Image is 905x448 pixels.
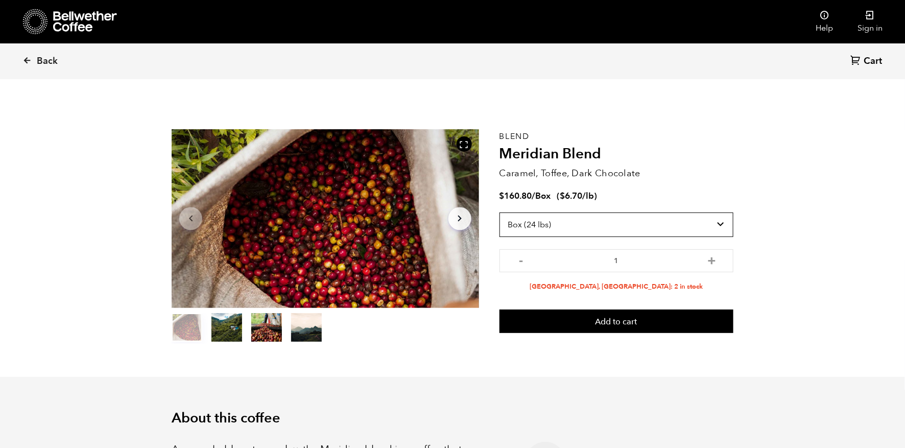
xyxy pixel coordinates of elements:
[37,55,58,67] span: Back
[172,410,733,427] h2: About this coffee
[864,55,882,67] span: Cart
[705,254,718,265] button: +
[560,190,565,202] span: $
[850,55,885,68] a: Cart
[560,190,583,202] bdi: 6.70
[557,190,598,202] span: ( )
[499,190,532,202] bdi: 160.80
[536,190,551,202] span: Box
[499,167,733,180] p: Caramel, Toffee, Dark Chocolate
[499,310,733,333] button: Add to cart
[515,254,528,265] button: -
[499,190,505,202] span: $
[532,190,536,202] span: /
[583,190,594,202] span: /lb
[499,146,733,163] h2: Meridian Blend
[499,282,733,292] li: [GEOGRAPHIC_DATA], [GEOGRAPHIC_DATA]: 2 in stock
